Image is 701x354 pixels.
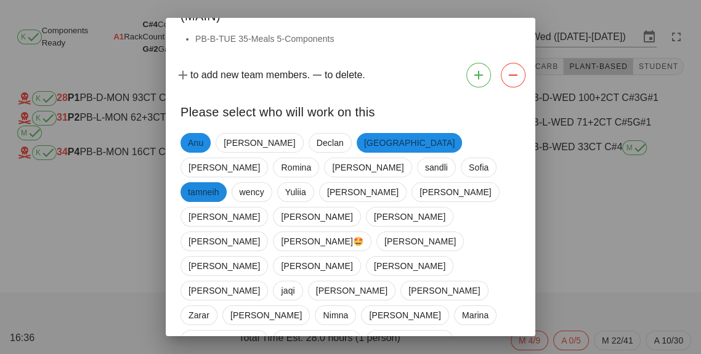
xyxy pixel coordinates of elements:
[369,306,440,324] span: [PERSON_NAME]
[166,58,535,92] div: to add new team members. to delete.
[285,183,306,201] span: Yuliia
[195,32,521,46] li: PB-B-TUE 35-Meals 5-Components
[384,232,456,251] span: [PERSON_NAME]
[408,281,480,300] span: [PERSON_NAME]
[281,158,311,177] span: Romina
[281,281,294,300] span: jaqi
[323,306,348,324] span: Nimna
[316,281,387,300] span: [PERSON_NAME]
[419,183,491,201] span: [PERSON_NAME]
[374,207,445,226] span: [PERSON_NAME]
[281,207,352,226] span: [PERSON_NAME]
[281,232,363,251] span: [PERSON_NAME]🤩
[364,133,455,153] span: [GEOGRAPHIC_DATA]
[188,281,260,300] span: [PERSON_NAME]
[188,207,260,226] span: [PERSON_NAME]
[469,158,488,177] span: Sofia
[230,306,302,324] span: [PERSON_NAME]
[374,331,445,349] span: [PERSON_NAME]
[281,257,352,275] span: [PERSON_NAME]
[240,183,264,201] span: wency
[425,158,448,177] span: sandli
[332,158,403,177] span: [PERSON_NAME]
[188,158,260,177] span: [PERSON_NAME]
[188,257,260,275] span: [PERSON_NAME]
[188,182,219,202] span: tamneih
[188,331,260,349] span: [PERSON_NAME]
[188,306,209,324] span: Zarar
[188,232,260,251] span: [PERSON_NAME]
[166,92,535,128] div: Please select who will work on this
[224,134,295,152] span: [PERSON_NAME]
[327,183,399,201] span: [PERSON_NAME]
[374,257,445,275] span: [PERSON_NAME]
[462,306,488,324] span: Marina
[317,134,344,152] span: Declan
[281,331,352,349] span: [PERSON_NAME]
[188,133,203,153] span: Anu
